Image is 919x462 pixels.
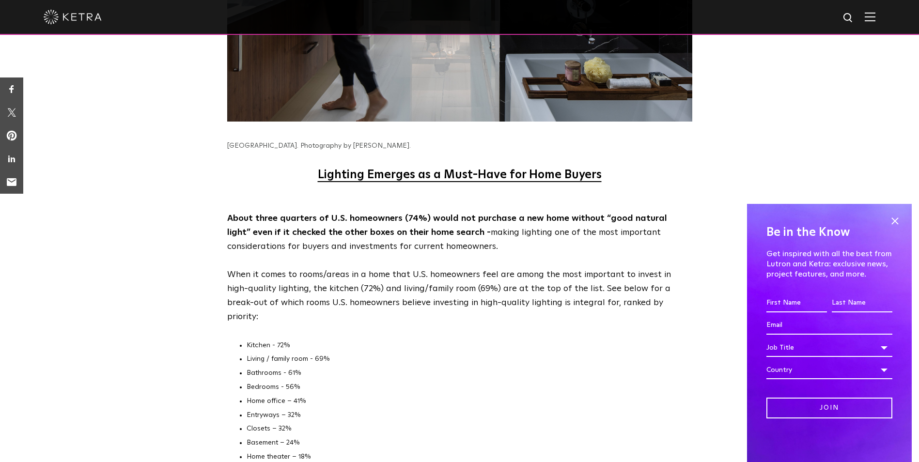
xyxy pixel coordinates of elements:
span: Entryways – 32% [247,412,300,418]
span: Kitchen - 72% [247,342,290,349]
h4: Be in the Know [766,223,892,242]
div: Job Title [766,339,892,357]
span: Home office – 41% [247,398,306,404]
u: Lighting Emerges as a Must-Have for Home Buyers [318,169,602,181]
span: Bathrooms - 61% [247,370,301,376]
span: About three quarters of U.S. homeowners (74%) would not purchase a new home without “good natural... [227,214,667,237]
span: Basement – 24% [247,439,299,446]
span: Bedrooms - 56% [247,384,300,390]
span: making lighting one of the most important considerations for buyers and investments for current h... [227,228,661,251]
p: Get inspired with all the best from Lutron and Ketra: exclusive news, project features, and more. [766,249,892,279]
img: search icon [842,12,855,24]
input: Email [766,316,892,335]
div: Country [766,361,892,379]
input: Last Name [832,294,892,312]
span: When it comes to rooms/areas in a home that U.S. homeowners feel are among the most important to ... [227,270,671,321]
span: Closets – 32% [247,425,291,432]
span: Home theater – 18% [247,453,311,460]
span: Living / family room - 69% [247,355,329,362]
img: Hamburger%20Nav.svg [865,12,875,21]
span: [GEOGRAPHIC_DATA]. Photography by [PERSON_NAME]. [227,142,411,149]
img: ketra-logo-2019-white [44,10,102,24]
input: Join [766,398,892,418]
input: First Name [766,294,827,312]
